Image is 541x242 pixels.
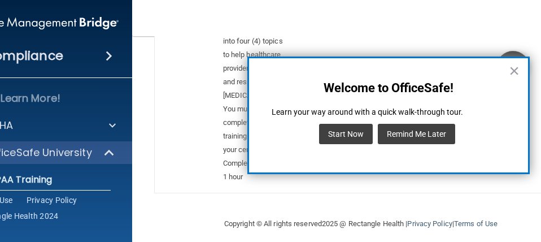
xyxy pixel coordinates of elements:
iframe: Drift Widget Chat Controller [346,183,527,228]
button: Open Resource Center [496,51,530,84]
button: Start Now [319,124,373,144]
p: Welcome to OfficeSafe! [272,81,505,96]
p: Learn More! [1,92,60,105]
div: This self-paced training is divided into four (4) topics to help healthcare providers prepare and... [223,7,283,157]
p: Learn your way around with a quick walk-through tour. [272,107,505,118]
a: Privacy Policy [27,195,77,206]
button: Close [509,62,520,80]
div: Completion Time: 1 hour [223,157,283,184]
button: Remind Me Later [378,124,455,144]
